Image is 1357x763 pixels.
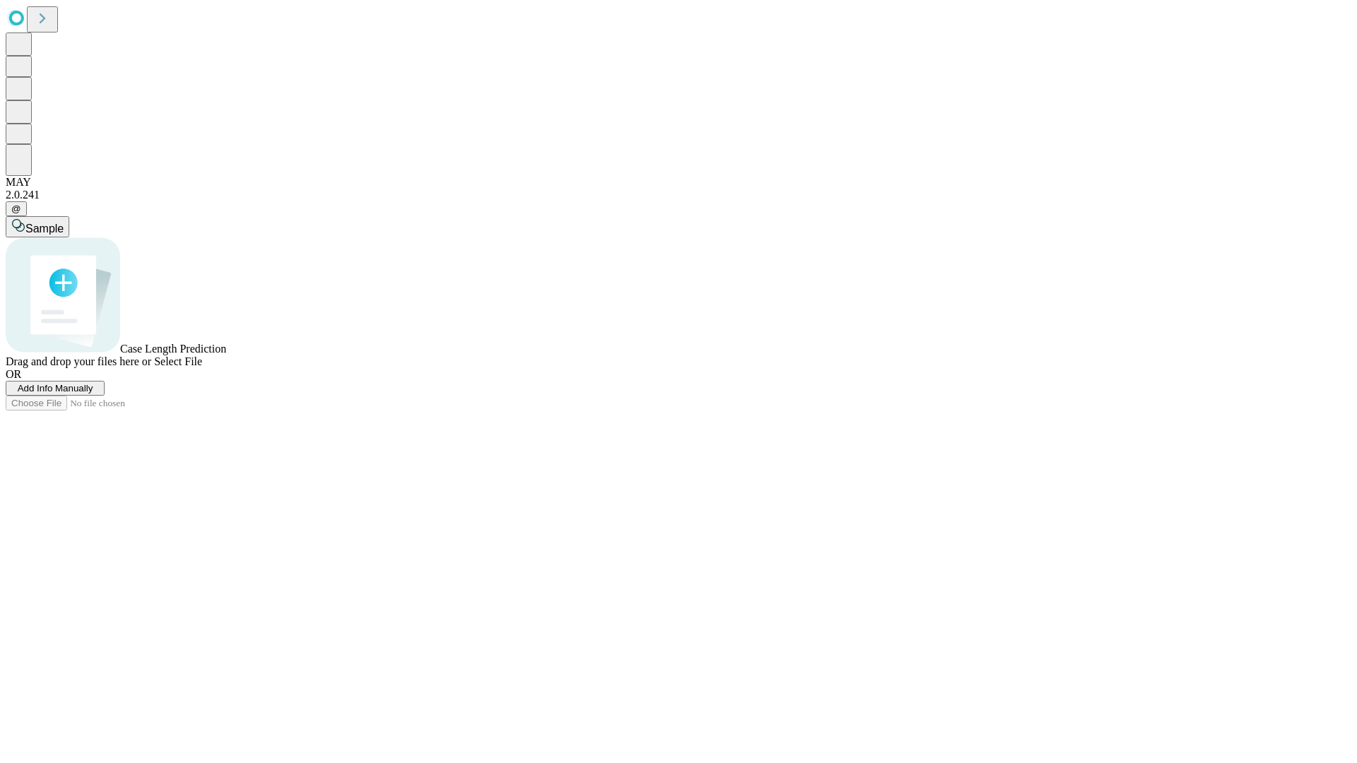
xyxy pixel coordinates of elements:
span: Add Info Manually [18,383,93,394]
button: @ [6,201,27,216]
div: 2.0.241 [6,189,1351,201]
span: Drag and drop your files here or [6,355,151,367]
span: Sample [25,223,64,235]
button: Sample [6,216,69,237]
button: Add Info Manually [6,381,105,396]
span: @ [11,203,21,214]
div: MAY [6,176,1351,189]
span: Case Length Prediction [120,343,226,355]
span: OR [6,368,21,380]
span: Select File [154,355,202,367]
